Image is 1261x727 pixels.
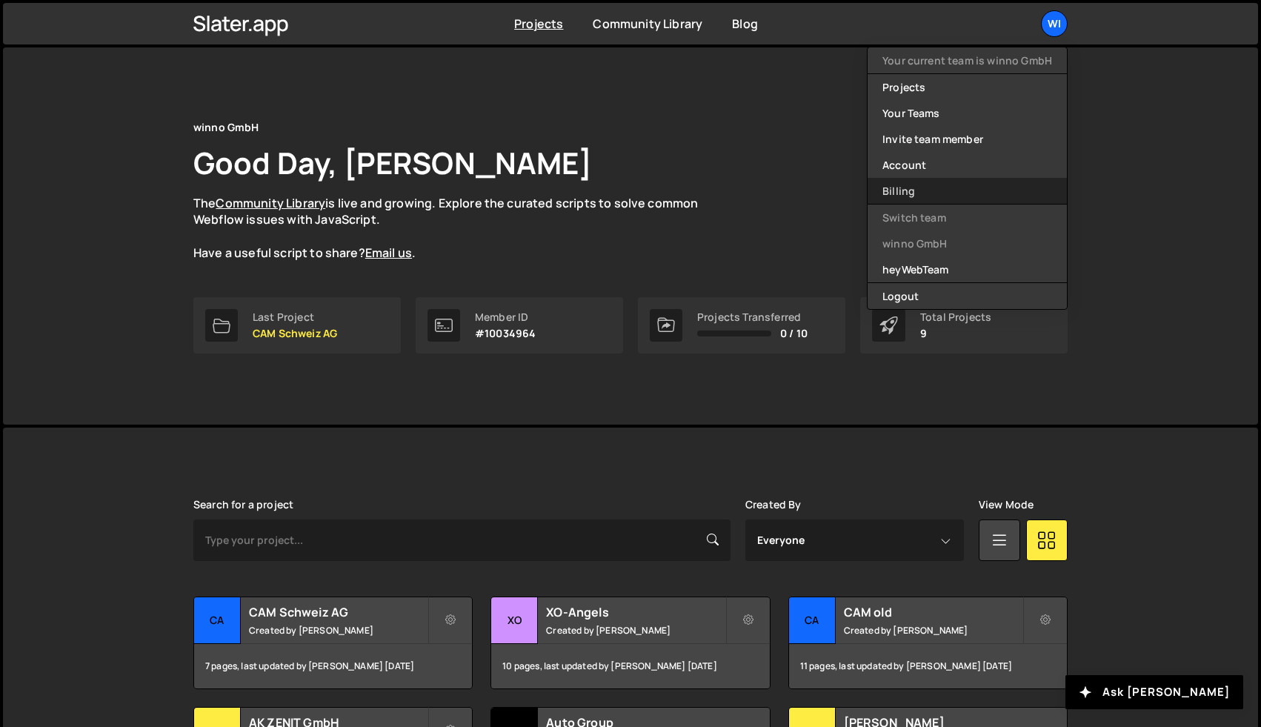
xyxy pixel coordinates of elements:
[193,519,731,561] input: Type your project...
[979,499,1034,511] label: View Mode
[789,644,1067,688] div: 11 pages, last updated by [PERSON_NAME] [DATE]
[1041,10,1068,37] a: wi
[920,328,991,339] p: 9
[253,311,337,323] div: Last Project
[868,256,1067,282] a: heyWebTeam
[868,126,1067,152] a: Invite team member
[868,283,1067,309] button: Logout
[697,311,808,323] div: Projects Transferred
[193,597,473,689] a: CA CAM Schweiz AG Created by [PERSON_NAME] 7 pages, last updated by [PERSON_NAME] [DATE]
[193,119,259,136] div: winno GmbH
[546,624,725,637] small: Created by [PERSON_NAME]
[593,16,702,32] a: Community Library
[745,499,802,511] label: Created By
[514,16,563,32] a: Projects
[789,597,836,644] div: CA
[844,624,1022,637] small: Created by [PERSON_NAME]
[475,311,536,323] div: Member ID
[193,195,727,262] p: The is live and growing. Explore the curated scripts to solve common Webflow issues with JavaScri...
[249,604,427,620] h2: CAM Schweiz AG
[365,245,412,261] a: Email us
[193,142,592,183] h1: Good Day, [PERSON_NAME]
[868,178,1067,204] a: Billing
[868,152,1067,178] a: Account
[194,597,241,644] div: CA
[788,597,1068,689] a: CA CAM old Created by [PERSON_NAME] 11 pages, last updated by [PERSON_NAME] [DATE]
[491,597,538,644] div: XO
[249,624,427,637] small: Created by [PERSON_NAME]
[868,74,1067,100] a: Projects
[253,328,337,339] p: CAM Schweiz AG
[546,604,725,620] h2: XO-Angels
[193,297,401,353] a: Last Project CAM Schweiz AG
[780,328,808,339] span: 0 / 10
[732,16,758,32] a: Blog
[920,311,991,323] div: Total Projects
[491,644,769,688] div: 10 pages, last updated by [PERSON_NAME] [DATE]
[193,499,293,511] label: Search for a project
[216,195,325,211] a: Community Library
[490,597,770,689] a: XO XO-Angels Created by [PERSON_NAME] 10 pages, last updated by [PERSON_NAME] [DATE]
[475,328,536,339] p: #10034964
[868,100,1067,126] a: Your Teams
[1065,675,1243,709] button: Ask [PERSON_NAME]
[844,604,1022,620] h2: CAM old
[194,644,472,688] div: 7 pages, last updated by [PERSON_NAME] [DATE]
